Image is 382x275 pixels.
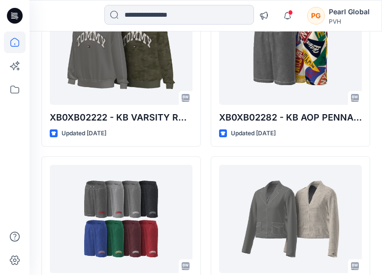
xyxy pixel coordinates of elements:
[231,128,276,139] p: Updated [DATE]
[307,7,325,25] div: PG
[50,111,192,124] p: XB0XB02222 - KB VARSITY RAISED PRINT CREW-PROTO-V01
[329,18,370,25] div: PVH
[62,128,106,139] p: Updated [DATE]
[50,165,192,273] a: XB0XB02342 - KB VARSITY RAISED PRINT SHORT - PROTO - V01
[329,6,370,18] div: Pearl Global
[219,111,362,124] p: XB0XB02282 - KB AOP PENNANT SWEATSHORT - PROTO - V01
[219,165,362,273] a: XW0XW09382 - W PATTERNED MILITARY LADY JACKET_PROTO V01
